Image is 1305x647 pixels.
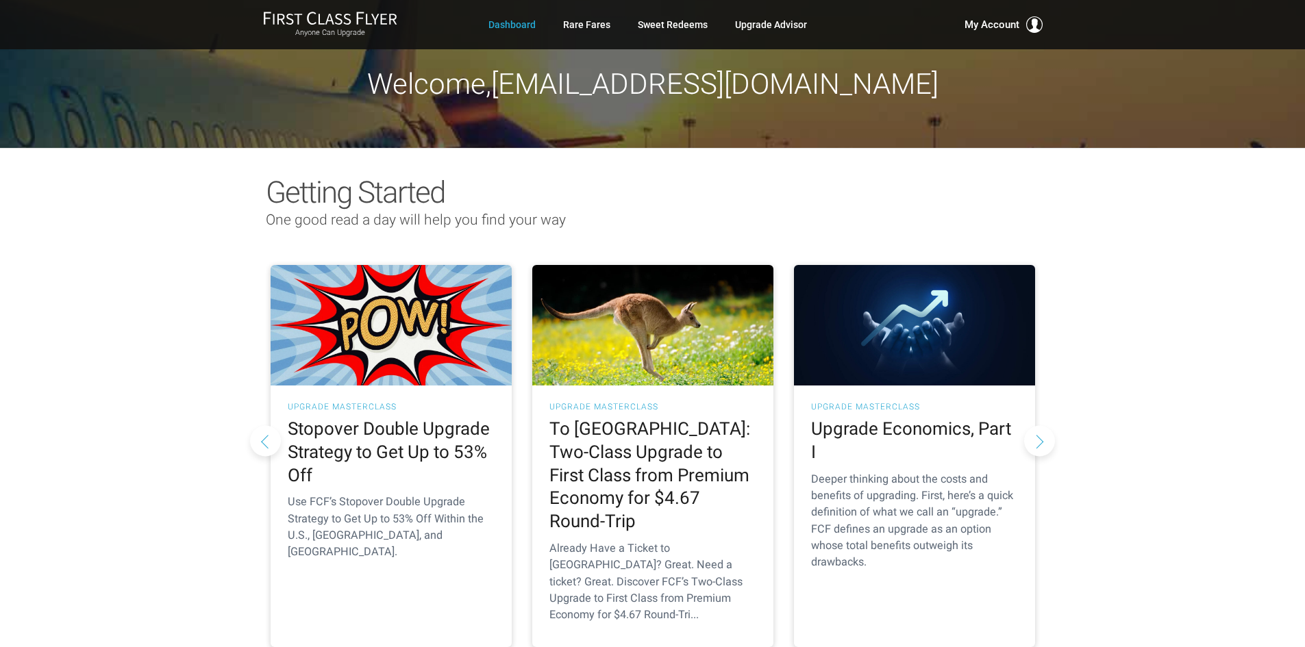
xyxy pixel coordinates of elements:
[266,212,566,228] span: One good read a day will help you find your way
[549,418,756,533] h2: To [GEOGRAPHIC_DATA]: Two-Class Upgrade to First Class from Premium Economy for $4.67 Round-Trip
[735,12,807,37] a: Upgrade Advisor
[263,28,397,38] small: Anyone Can Upgrade
[271,265,512,647] a: UPGRADE MASTERCLASS Stopover Double Upgrade Strategy to Get Up to 53% Off Use FCF’s Stopover Doub...
[811,418,1018,464] h2: Upgrade Economics, Part I
[488,12,536,37] a: Dashboard
[266,175,445,210] span: Getting Started
[965,16,1043,33] button: My Account
[965,16,1019,33] span: My Account
[288,403,495,411] h3: UPGRADE MASTERCLASS
[250,425,281,456] button: Previous slide
[549,403,756,411] h3: UPGRADE MASTERCLASS
[811,471,1018,571] p: Deeper thinking about the costs and benefits of upgrading. First, here’s a quick definition of wh...
[288,418,495,487] h2: Stopover Double Upgrade Strategy to Get Up to 53% Off
[563,12,610,37] a: Rare Fares
[263,11,397,38] a: First Class FlyerAnyone Can Upgrade
[638,12,708,37] a: Sweet Redeems
[263,11,397,25] img: First Class Flyer
[811,403,1018,411] h3: UPGRADE MASTERCLASS
[794,265,1035,647] a: UPGRADE MASTERCLASS Upgrade Economics, Part I Deeper thinking about the costs and benefits of upg...
[367,67,939,101] span: Welcome, [EMAIL_ADDRESS][DOMAIN_NAME]
[532,265,773,647] a: UPGRADE MASTERCLASS To [GEOGRAPHIC_DATA]: Two-Class Upgrade to First Class from Premium Economy f...
[1024,425,1055,456] button: Next slide
[549,540,756,623] p: Already Have a Ticket to [GEOGRAPHIC_DATA]? Great. Need a ticket? Great. Discover FCF’s Two-Class...
[288,494,495,560] p: Use FCF’s Stopover Double Upgrade Strategy to Get Up to 53% Off Within the U.S., [GEOGRAPHIC_DATA...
